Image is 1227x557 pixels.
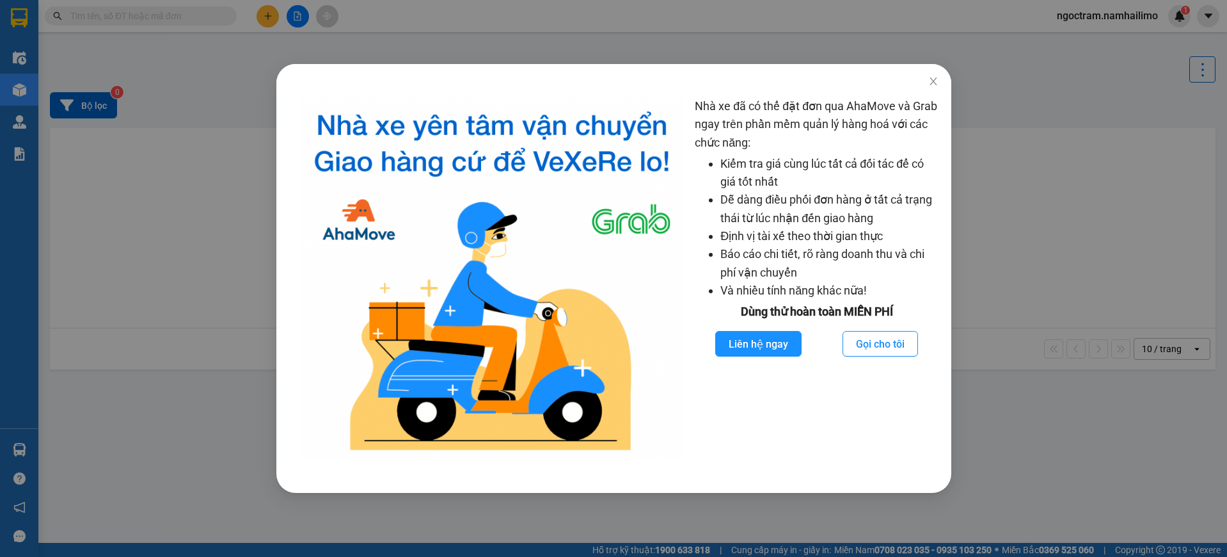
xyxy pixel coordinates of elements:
[928,76,938,86] span: close
[715,331,802,357] button: Liên hệ ngay
[729,336,788,352] span: Liên hệ ngay
[695,97,938,461] div: Nhà xe đã có thể đặt đơn qua AhaMove và Grab ngay trên phần mềm quản lý hàng hoá với các chức năng:
[856,336,905,352] span: Gọi cho tôi
[720,155,938,191] li: Kiểm tra giá cùng lúc tất cả đối tác để có giá tốt nhất
[915,64,951,100] button: Close
[299,97,685,461] img: logo
[695,303,938,321] div: Dùng thử hoàn toàn MIỄN PHÍ
[720,191,938,227] li: Dễ dàng điều phối đơn hàng ở tất cả trạng thái từ lúc nhận đến giao hàng
[843,331,918,357] button: Gọi cho tôi
[720,282,938,300] li: Và nhiều tính năng khác nữa!
[720,245,938,282] li: Báo cáo chi tiết, rõ ràng doanh thu và chi phí vận chuyển
[720,227,938,245] li: Định vị tài xế theo thời gian thực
